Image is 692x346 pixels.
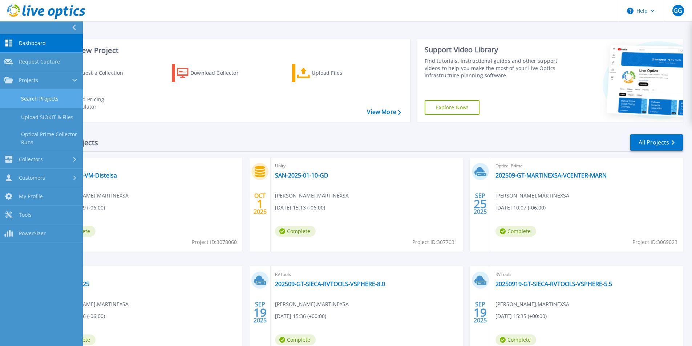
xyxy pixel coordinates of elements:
[52,64,133,82] a: Request a Collection
[495,270,679,278] span: RVTools
[55,162,238,170] span: Optical Prime
[425,57,560,79] div: Find tutorials, instructional guides and other support videos to help you make the most of your L...
[19,212,32,218] span: Tools
[52,94,133,112] a: Cloud Pricing Calculator
[55,192,129,200] span: [PERSON_NAME] , MARTINEXSA
[172,64,253,82] a: Download Collector
[632,238,677,246] span: Project ID: 3069023
[495,312,547,320] span: [DATE] 15:35 (+00:00)
[19,193,43,200] span: My Profile
[55,172,117,179] a: LiveOptics-VM-Distelsa
[275,270,458,278] span: RVTools
[19,40,46,46] span: Dashboard
[19,156,43,163] span: Collectors
[275,226,316,237] span: Complete
[253,299,267,326] div: SEP 2025
[473,191,487,217] div: SEP 2025
[275,204,325,212] span: [DATE] 15:13 (-06:00)
[495,334,536,345] span: Complete
[495,162,679,170] span: Optical Prime
[275,334,316,345] span: Complete
[630,134,683,151] a: All Projects
[19,58,60,65] span: Request Capture
[495,280,612,288] a: 20250919-GT-SIECA-RVTOOLS-VSPHERE-5.5
[474,201,487,207] span: 25
[55,270,238,278] span: Nutanix
[275,312,326,320] span: [DATE] 15:36 (+00:00)
[367,109,401,115] a: View More
[55,300,129,308] span: [PERSON_NAME] , MARTINEXSA
[412,238,457,246] span: Project ID: 3077031
[312,66,370,80] div: Upload Files
[190,66,248,80] div: Download Collector
[192,238,237,246] span: Project ID: 3078060
[275,162,458,170] span: Unity
[495,172,607,179] a: 202509-GT-MARTINEXSA-VCENTER-MARN
[275,280,385,288] a: 202509-GT-SIECA-RVTOOLS-VSPHERE-8.0
[257,201,263,207] span: 1
[425,100,480,115] a: Explore Now!
[72,66,130,80] div: Request a Collection
[495,192,569,200] span: [PERSON_NAME] , MARTINEXSA
[495,300,569,308] span: [PERSON_NAME] , MARTINEXSA
[495,226,536,237] span: Complete
[253,191,267,217] div: OCT 2025
[474,309,487,316] span: 19
[425,45,560,54] div: Support Video Library
[71,96,129,110] div: Cloud Pricing Calculator
[19,230,46,237] span: PowerSizer
[495,204,546,212] span: [DATE] 10:07 (-06:00)
[19,175,45,181] span: Customers
[19,77,38,84] span: Projects
[275,192,349,200] span: [PERSON_NAME] , MARTINEXSA
[473,299,487,326] div: SEP 2025
[275,172,328,179] a: SAN-2025-01-10-GD
[254,309,267,316] span: 19
[275,300,349,308] span: [PERSON_NAME] , MARTINEXSA
[52,46,401,54] h3: Start a New Project
[673,8,682,13] span: GG
[292,64,373,82] a: Upload Files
